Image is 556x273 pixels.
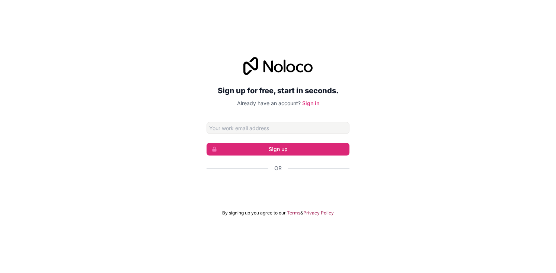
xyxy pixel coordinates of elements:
a: Terms [287,210,300,216]
span: Already have an account? [237,100,301,106]
span: & [300,210,303,216]
button: Sign up [207,143,349,156]
a: Privacy Policy [303,210,334,216]
a: Sign in [302,100,319,106]
span: Or [274,164,282,172]
input: Email address [207,122,349,134]
span: By signing up you agree to our [222,210,286,216]
h2: Sign up for free, start in seconds. [207,84,349,97]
